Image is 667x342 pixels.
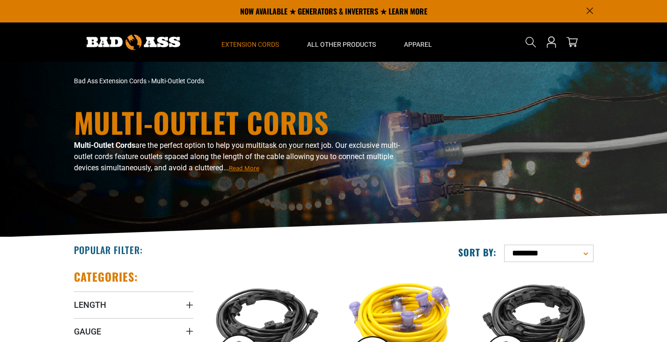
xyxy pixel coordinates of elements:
summary: Length [74,291,193,318]
span: Length [74,299,106,310]
b: Multi-Outlet Cords [74,141,135,150]
nav: breadcrumbs [74,76,416,86]
h1: Multi-Outlet Cords [74,108,416,136]
h2: Popular Filter: [74,244,143,256]
a: Bad Ass Extension Cords [74,77,147,85]
span: › [148,77,150,85]
label: Sort by: [458,246,497,258]
span: Apparel [404,40,432,49]
summary: Extension Cords [207,22,293,62]
summary: Search [523,35,538,50]
h2: Categories: [74,269,139,284]
span: All Other Products [307,40,376,49]
span: Multi-Outlet Cords [151,77,204,85]
summary: All Other Products [293,22,390,62]
span: Read More [229,165,259,172]
span: are the perfect option to help you multitask on your next job. Our exclusive multi-outlet cords f... [74,141,400,172]
summary: Apparel [390,22,446,62]
span: Extension Cords [221,40,279,49]
img: Bad Ass Extension Cords [87,35,180,50]
span: Gauge [74,326,101,337]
